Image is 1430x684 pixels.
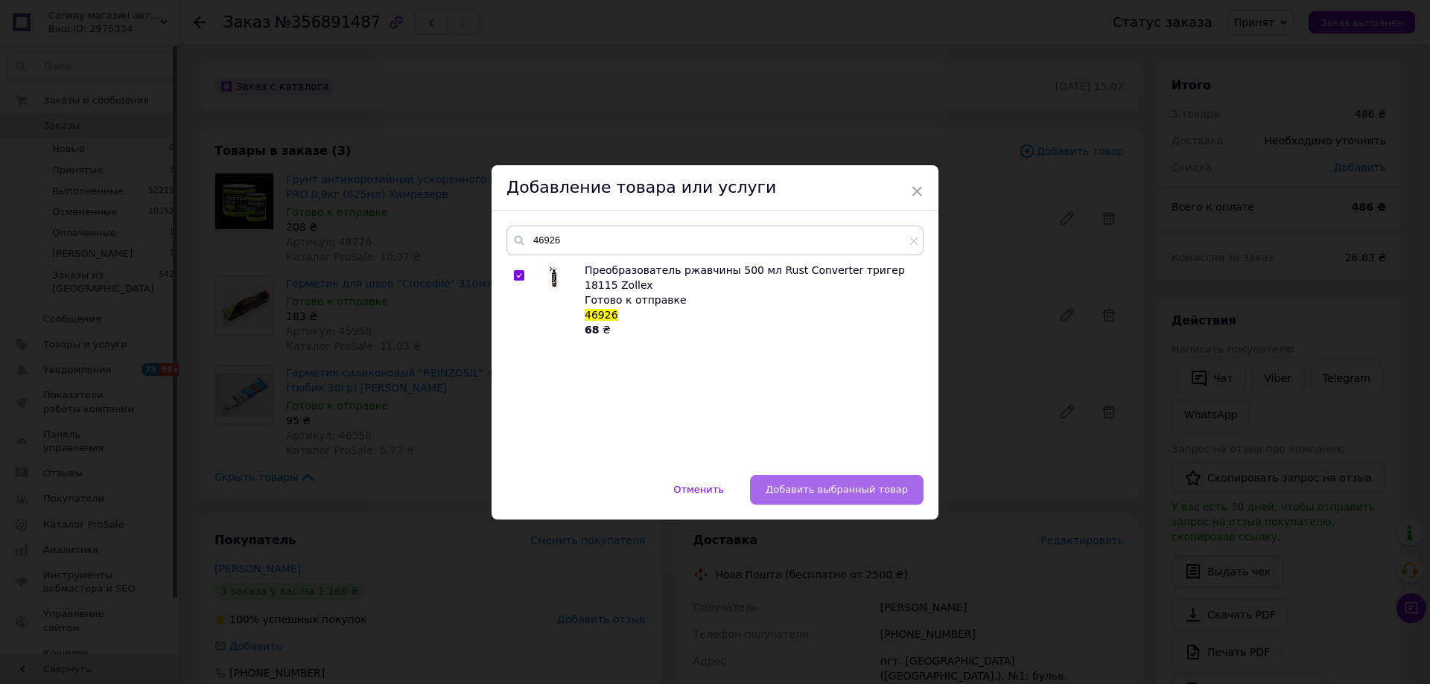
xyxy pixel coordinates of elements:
[658,475,740,505] button: Отменить
[585,322,915,337] div: ₴
[766,484,908,495] span: Добавить выбранный товар
[541,266,569,289] img: Преобразователь ржавчины 500 мл Rust Converter тригер 18115 Zollex
[910,179,924,204] span: ×
[585,264,905,291] span: Преобразователь ржавчины 500 мл Rust Converter тригер 18115 Zollex
[585,324,599,336] b: 68
[673,484,724,495] span: Отменить
[492,165,938,211] div: Добавление товара или услуги
[506,226,924,255] input: Поиск по товарам и услугам
[585,293,915,307] div: Готово к отправке
[585,309,618,321] span: 46926
[750,475,924,505] button: Добавить выбранный товар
